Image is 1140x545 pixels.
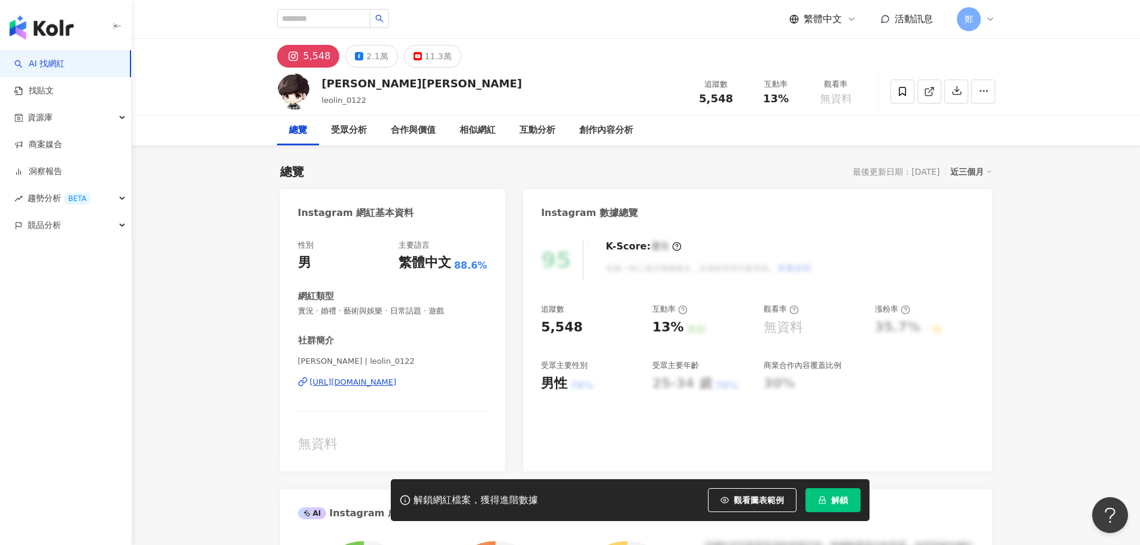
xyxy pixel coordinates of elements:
div: 觀看率 [813,78,859,90]
div: 網紅類型 [298,290,334,303]
div: Instagram 數據總覽 [541,206,638,220]
a: 找貼文 [14,85,54,97]
a: [URL][DOMAIN_NAME] [298,377,488,388]
div: [PERSON_NAME][PERSON_NAME] [322,76,522,91]
div: 主要語言 [399,240,430,251]
span: rise [14,194,23,203]
div: 漲粉率 [875,304,910,315]
div: 11.3萬 [425,48,452,65]
span: 資源庫 [28,104,53,131]
button: 11.3萬 [404,45,461,68]
img: logo [10,16,74,39]
div: [URL][DOMAIN_NAME] [310,377,397,388]
div: 社群簡介 [298,334,334,347]
div: 無資料 [298,435,488,453]
span: 解鎖 [831,495,848,505]
span: 觀看圖表範例 [734,495,784,505]
div: 最後更新日期：[DATE] [853,167,940,176]
div: Instagram 網紅基本資料 [298,206,414,220]
div: 13% [652,318,684,337]
div: 2.1萬 [366,48,388,65]
div: 觀看率 [764,304,799,315]
div: K-Score : [606,240,682,253]
div: 無資料 [764,318,803,337]
a: 洞察報告 [14,166,62,178]
span: 88.6% [454,259,488,272]
span: [PERSON_NAME] | leolin_0122 [298,356,488,367]
div: 受眾主要年齡 [652,360,699,371]
div: 互動分析 [519,123,555,138]
div: 解鎖網紅檔案，獲得進階數據 [414,494,538,507]
div: 互動率 [652,304,688,315]
button: 觀看圖表範例 [708,488,797,512]
span: 鄭 [965,13,973,26]
div: 互動率 [753,78,799,90]
span: 活動訊息 [895,13,933,25]
span: 無資料 [820,93,852,105]
div: BETA [63,193,91,205]
div: 受眾主要性別 [541,360,588,371]
button: 2.1萬 [345,45,397,68]
div: 相似網紅 [460,123,495,138]
div: 繁體中文 [399,254,451,272]
span: lock [818,496,826,504]
button: 5,548 [277,45,340,68]
div: 男性 [541,375,567,393]
span: 繁體中文 [804,13,842,26]
div: 性別 [298,240,314,251]
span: 13% [763,93,789,105]
span: 競品分析 [28,212,61,239]
span: 趨勢分析 [28,185,91,212]
div: 男 [298,254,311,272]
button: 解鎖 [805,488,861,512]
a: searchAI 找網紅 [14,58,65,70]
span: 5,548 [699,92,733,105]
div: 創作內容分析 [579,123,633,138]
div: 5,548 [303,48,331,65]
div: 商業合作內容覆蓋比例 [764,360,841,371]
div: 受眾分析 [331,123,367,138]
div: 合作與價值 [391,123,436,138]
div: 5,548 [541,318,583,337]
div: 追蹤數 [541,304,564,315]
img: KOL Avatar [277,74,313,109]
span: leolin_0122 [322,96,367,105]
div: 追蹤數 [694,78,739,90]
span: search [375,14,384,23]
div: 總覽 [280,163,304,180]
div: 近三個月 [950,164,992,179]
div: 總覽 [289,123,307,138]
span: 實況 · 婚禮 · 藝術與娛樂 · 日常話題 · 遊戲 [298,306,488,316]
a: 商案媒合 [14,139,62,151]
